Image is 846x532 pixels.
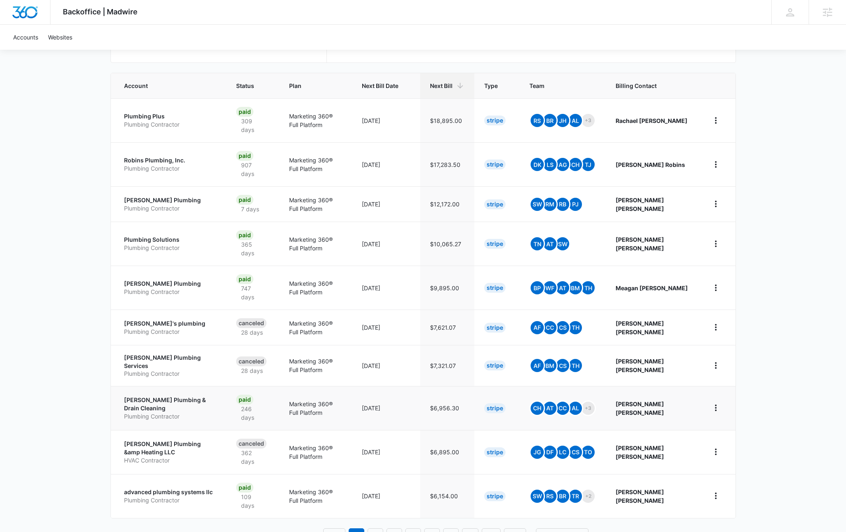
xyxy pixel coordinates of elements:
[484,323,506,333] div: Stripe
[616,81,689,90] span: Billing Contact
[531,321,544,334] span: AF
[430,81,453,90] span: Next Bill
[124,204,217,213] p: Plumbing Contractor
[420,474,474,518] td: $6,154.00
[124,496,217,504] p: Plumbing Contractor
[124,354,217,378] a: [PERSON_NAME] Plumbing ServicesPlumbing Contractor
[352,474,420,518] td: [DATE]
[531,402,544,415] span: CH
[124,412,217,421] p: Plumbing Contractor
[709,114,722,127] button: home
[236,151,253,161] div: Paid
[709,197,722,210] button: home
[236,117,269,134] p: 309 days
[124,488,217,496] p: advanced plumbing systems llc
[709,359,722,372] button: home
[484,283,506,293] div: Stripe
[616,197,664,212] strong: [PERSON_NAME] [PERSON_NAME]
[236,284,269,301] p: 747 days
[582,490,595,503] span: +2
[484,447,506,457] div: Stripe
[616,161,685,168] strong: [PERSON_NAME] Robins
[236,328,268,337] p: 28 days
[420,386,474,430] td: $6,956.30
[582,281,595,294] span: TH
[556,359,569,372] span: CS
[556,198,569,211] span: RB
[124,396,217,420] a: [PERSON_NAME] Plumbing & Drain CleaningPlumbing Contractor
[236,439,267,449] div: Canceled
[582,402,595,415] span: +3
[709,401,722,414] button: home
[289,235,342,252] p: Marketing 360® Full Platform
[484,403,506,413] div: Stripe
[236,205,264,213] p: 7 days
[543,321,556,334] span: CC
[289,357,342,374] p: Marketing 360® Full Platform
[420,142,474,186] td: $17,283.50
[63,7,138,16] span: Backoffice | Madwire
[124,328,217,336] p: Plumbing Contractor
[556,402,569,415] span: CC
[709,489,722,502] button: home
[236,493,269,510] p: 109 days
[124,456,217,465] p: HVAC Contractor
[484,160,506,169] div: Stripe
[236,274,253,284] div: Paid
[124,196,217,204] p: [PERSON_NAME] Plumbing
[289,196,342,213] p: Marketing 360® Full Platform
[531,114,544,127] span: RS
[352,430,420,474] td: [DATE]
[556,281,569,294] span: AT
[569,359,582,372] span: TH
[362,81,398,90] span: Next Bill Date
[43,25,77,50] a: Websites
[543,446,556,459] span: DF
[556,158,569,171] span: AG
[124,440,217,464] a: [PERSON_NAME] Plumbing &amp Heating LLCHVAC Contractor
[236,395,253,405] div: Paid
[124,440,217,456] p: [PERSON_NAME] Plumbing &amp Heating LLC
[543,281,556,294] span: WF
[616,285,688,291] strong: Meagan [PERSON_NAME]
[582,114,595,127] span: +3
[484,361,506,370] div: Stripe
[124,288,217,296] p: Plumbing Contractor
[124,280,217,288] p: [PERSON_NAME] Plumbing
[484,199,506,209] div: Stripe
[543,198,556,211] span: RM
[569,446,582,459] span: CS
[616,320,664,335] strong: [PERSON_NAME] [PERSON_NAME]
[124,236,217,252] a: Plumbing SolutionsPlumbing Contractor
[124,112,217,128] a: Plumbing PlusPlumbing Contractor
[236,161,269,178] p: 907 days
[236,366,268,375] p: 28 days
[616,444,664,460] strong: [PERSON_NAME] [PERSON_NAME]
[582,158,595,171] span: TJ
[124,236,217,244] p: Plumbing Solutions
[484,491,506,501] div: Stripe
[124,244,217,252] p: Plumbing Contractor
[531,237,544,250] span: TN
[124,488,217,504] a: advanced plumbing systems llcPlumbing Contractor
[582,446,595,459] span: TO
[352,310,420,345] td: [DATE]
[420,310,474,345] td: $7,621.07
[289,400,342,417] p: Marketing 360® Full Platform
[352,98,420,142] td: [DATE]
[531,359,544,372] span: AF
[569,158,582,171] span: CH
[124,81,205,90] span: Account
[569,281,582,294] span: BM
[420,430,474,474] td: $6,895.00
[236,81,257,90] span: Status
[124,319,217,328] p: [PERSON_NAME]'s plumbing
[289,319,342,336] p: Marketing 360® Full Platform
[124,280,217,296] a: [PERSON_NAME] PlumbingPlumbing Contractor
[236,240,269,257] p: 365 days
[543,359,556,372] span: BM
[556,446,569,459] span: LC
[543,402,556,415] span: At
[709,281,722,294] button: home
[236,195,253,205] div: Paid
